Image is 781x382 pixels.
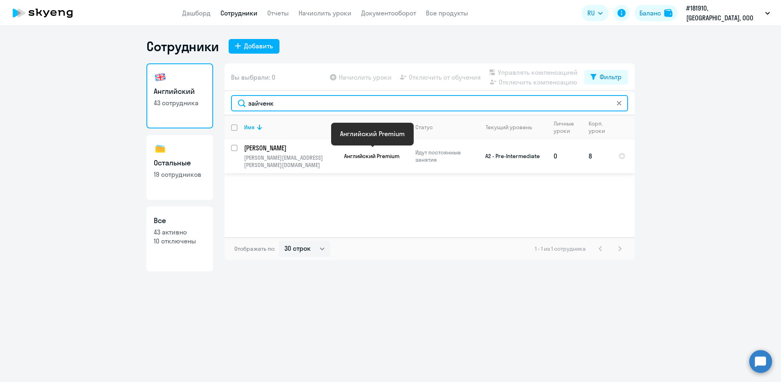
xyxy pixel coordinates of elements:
div: Статус [415,124,433,131]
a: [PERSON_NAME] [244,143,337,152]
div: Текущий уровень [486,124,532,131]
a: Все продукты [426,9,468,17]
a: Все43 активно10 отключены [146,206,213,271]
button: Добавить [229,39,279,54]
p: #181910, [GEOGRAPHIC_DATA], ООО [686,3,762,23]
h3: Остальные [154,158,206,168]
button: #181910, [GEOGRAPHIC_DATA], ООО [682,3,774,23]
span: Английский Premium [344,152,399,160]
div: Корп. уроки [589,120,611,135]
a: Документооборот [361,9,416,17]
p: 43 активно [154,228,206,237]
span: 1 - 1 из 1 сотрудника [535,245,586,252]
span: RU [587,8,595,18]
h3: Английский [154,86,206,97]
div: Английский Premium [340,129,405,139]
h1: Сотрудники [146,38,219,54]
td: 0 [547,139,582,173]
p: [PERSON_NAME] [244,143,336,152]
button: Балансbalance [635,5,677,21]
div: Баланс [639,8,661,18]
button: RU [582,5,609,21]
p: Идут постоянные занятия [415,149,471,163]
span: Отображать по: [234,245,275,252]
h3: Все [154,215,206,226]
p: 43 сотрудника [154,98,206,107]
span: Вы выбрали: 0 [231,72,275,82]
div: Добавить [244,41,273,51]
button: Фильтр [584,70,628,85]
div: Имя [244,124,337,131]
img: others [154,142,167,155]
p: 19 сотрудников [154,170,206,179]
a: Английский43 сотрудника [146,63,213,128]
a: Сотрудники [220,9,257,17]
div: Личные уроки [554,120,576,135]
div: Текущий уровень [478,124,547,131]
p: 10 отключены [154,237,206,245]
td: 8 [582,139,612,173]
input: Поиск по имени, email, продукту или статусу [231,95,628,111]
img: english [154,71,167,84]
a: Начислить уроки [299,9,351,17]
p: [PERSON_NAME][EMAIL_ADDRESS][PERSON_NAME][DOMAIN_NAME] [244,154,337,169]
td: A2 - Pre-Intermediate [471,139,547,173]
a: Отчеты [267,9,289,17]
div: Статус [415,124,471,131]
div: Фильтр [600,72,622,82]
a: Дашборд [182,9,211,17]
div: Корп. уроки [589,120,606,135]
div: Личные уроки [554,120,582,135]
a: Остальные19 сотрудников [146,135,213,200]
div: Имя [244,124,255,131]
img: balance [664,9,672,17]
